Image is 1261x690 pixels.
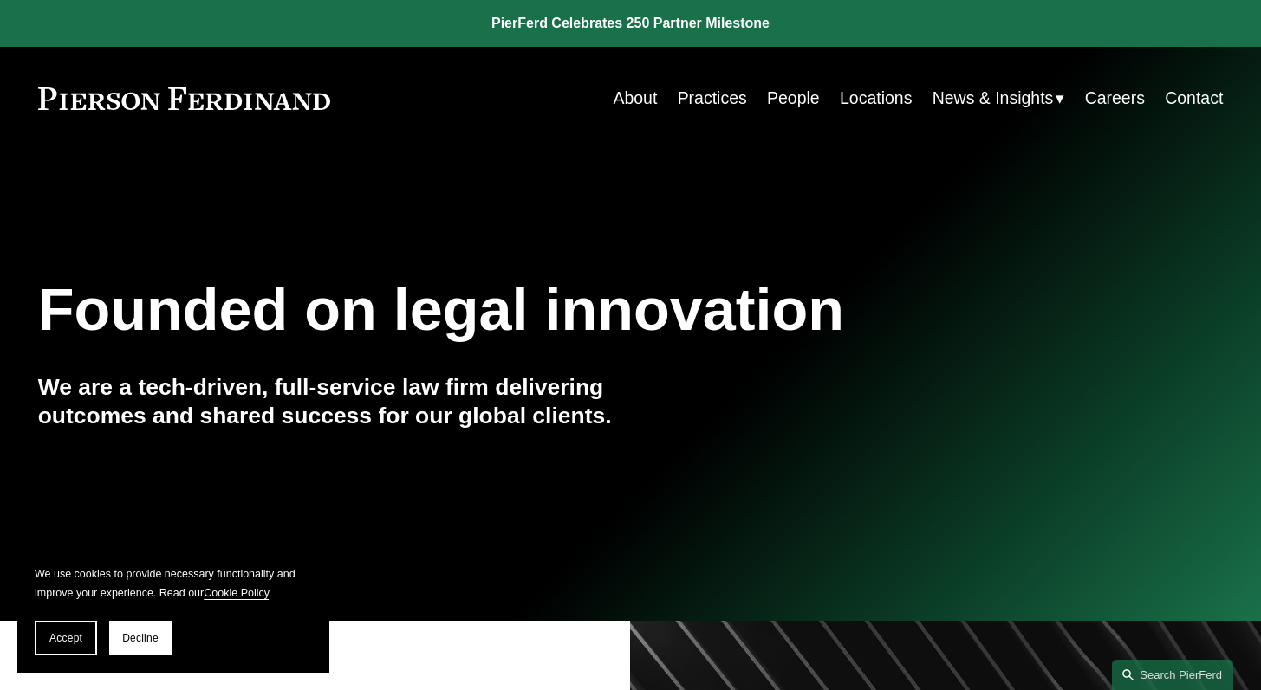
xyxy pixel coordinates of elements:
[109,621,172,655] button: Decline
[678,81,747,115] a: Practices
[933,81,1065,115] a: folder dropdown
[1085,81,1145,115] a: Careers
[38,373,631,431] h4: We are a tech-driven, full-service law firm delivering outcomes and shared success for our global...
[17,547,329,673] section: Cookie banner
[122,632,159,644] span: Decline
[1165,81,1223,115] a: Contact
[840,81,912,115] a: Locations
[35,564,312,603] p: We use cookies to provide necessary functionality and improve your experience. Read our .
[613,81,657,115] a: About
[933,83,1054,113] span: News & Insights
[767,81,820,115] a: People
[1112,660,1233,690] a: Search this site
[204,587,269,599] a: Cookie Policy
[35,621,97,655] button: Accept
[49,632,82,644] span: Accept
[38,275,1026,343] h1: Founded on legal innovation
